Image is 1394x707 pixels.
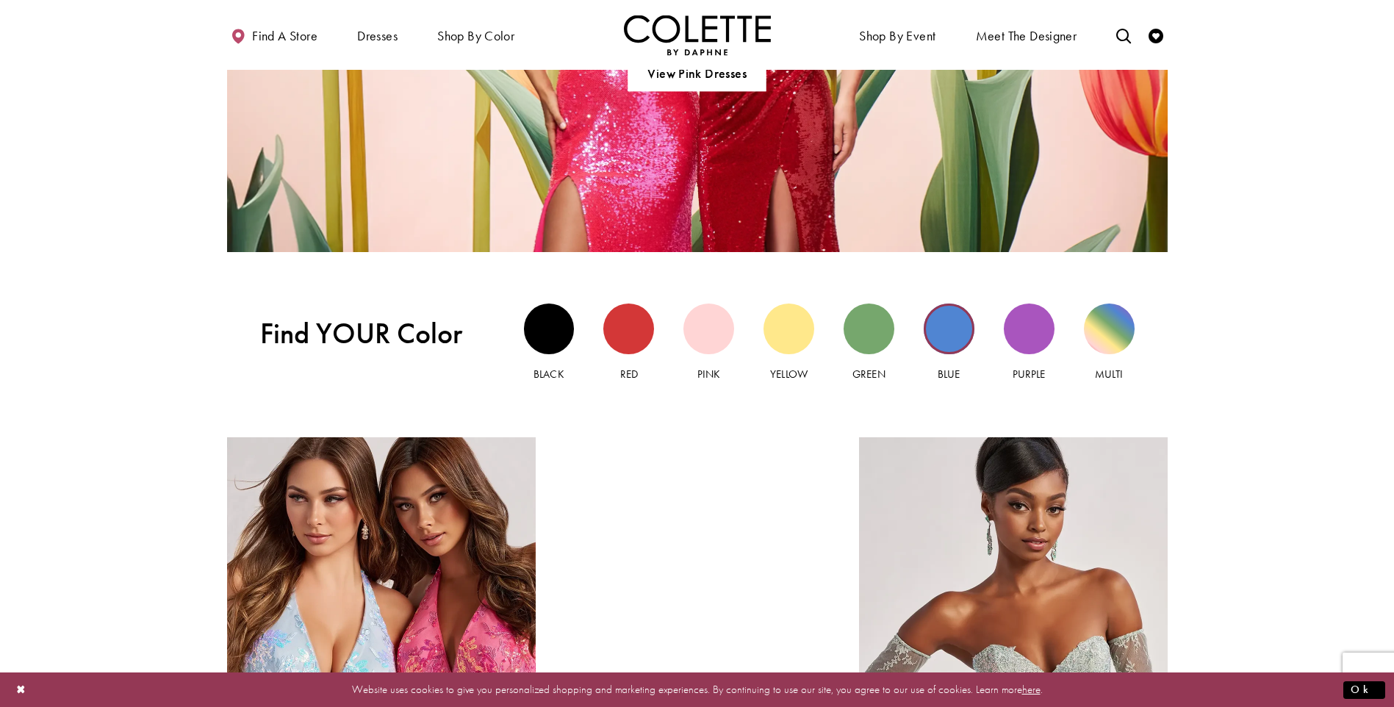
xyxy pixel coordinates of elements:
[620,367,638,381] span: Red
[357,29,398,43] span: Dresses
[1343,681,1385,699] button: Submit Dialog
[434,15,518,55] span: Shop by color
[855,15,939,55] span: Shop By Event
[1095,367,1123,381] span: Multi
[533,367,564,381] span: Black
[524,304,575,382] a: Black view Black
[9,677,34,703] button: Close Dialog
[353,15,401,55] span: Dresses
[844,304,894,354] div: Green view
[697,367,720,381] span: Pink
[252,29,317,43] span: Find a store
[624,15,771,55] img: Colette by Daphne
[524,304,575,354] div: Black view
[924,304,974,354] div: Blue view
[603,304,654,382] a: Red view Red
[624,15,771,55] a: Visit Home Page
[603,304,654,354] div: Red view
[1145,15,1167,55] a: Check Wishlist
[628,55,766,92] a: View Pink Dresses
[437,29,514,43] span: Shop by color
[859,29,935,43] span: Shop By Event
[1113,15,1135,55] a: Toggle search
[683,304,734,354] div: Pink view
[1022,682,1041,697] a: here
[1004,304,1055,354] div: Purple view
[924,304,974,382] a: Blue view Blue
[1084,304,1135,382] a: Multi view Multi
[1084,304,1135,354] div: Multi view
[106,680,1288,700] p: Website uses cookies to give you personalized shopping and marketing experiences. By continuing t...
[972,15,1081,55] a: Meet the designer
[764,304,814,382] a: Yellow view Yellow
[844,304,894,382] a: Green view Green
[1013,367,1045,381] span: Purple
[227,15,321,55] a: Find a store
[683,304,734,382] a: Pink view Pink
[770,367,807,381] span: Yellow
[976,29,1077,43] span: Meet the designer
[764,304,814,354] div: Yellow view
[938,367,960,381] span: Blue
[1004,304,1055,382] a: Purple view Purple
[260,317,491,351] span: Find YOUR Color
[852,367,885,381] span: Green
